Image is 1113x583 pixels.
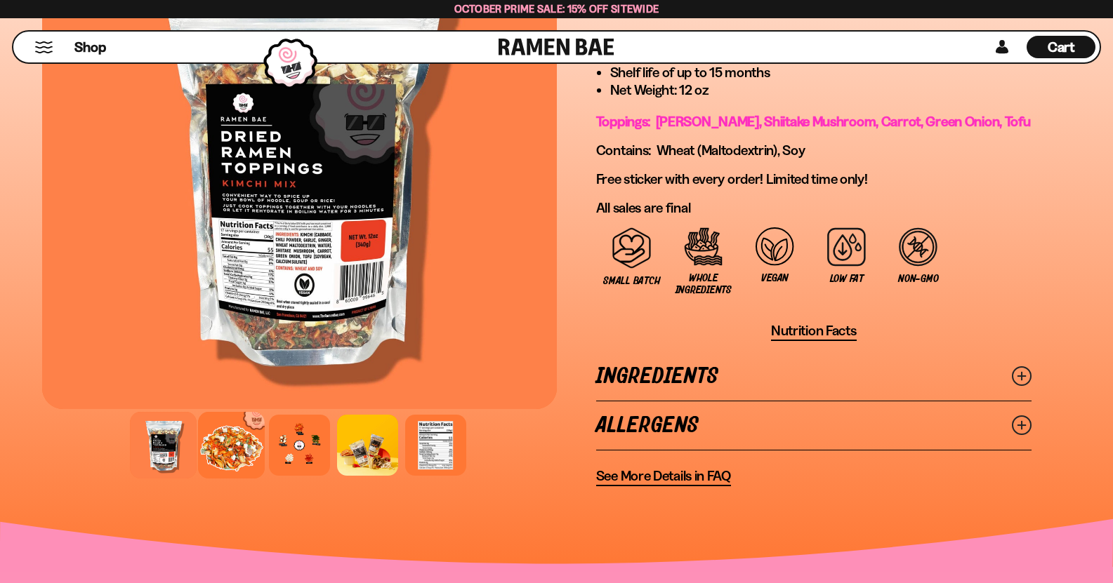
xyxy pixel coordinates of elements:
p: All sales are final [596,199,1032,217]
span: Nutrition Facts [771,322,857,340]
a: Allergens [596,401,1032,450]
span: Toppings: [PERSON_NAME], Shiitake Mushroom, Carrot, Green Onion, Tofu [596,113,1031,130]
span: Cart [1048,39,1075,55]
span: October Prime Sale: 15% off Sitewide [454,2,659,15]
a: Shop [74,36,106,58]
a: Ingredients [596,352,1032,401]
div: Cart [1027,32,1095,62]
span: Low Fat [830,273,864,285]
button: Mobile Menu Trigger [34,41,53,53]
li: Net Weight: 12 oz [610,81,1032,99]
span: See More Details in FAQ [596,467,731,485]
button: Nutrition Facts [771,322,857,341]
span: Whole Ingredients [675,272,732,296]
span: Vegan [761,272,789,284]
p: Free sticker with every order! Limited time only! [596,170,1032,188]
span: Non-GMO [898,273,938,285]
span: Contains: Wheat (Maltodextrin), Soy [596,142,805,159]
span: Shop [74,38,106,57]
span: Small Batch [603,275,660,287]
a: See More Details in FAQ [596,467,731,486]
